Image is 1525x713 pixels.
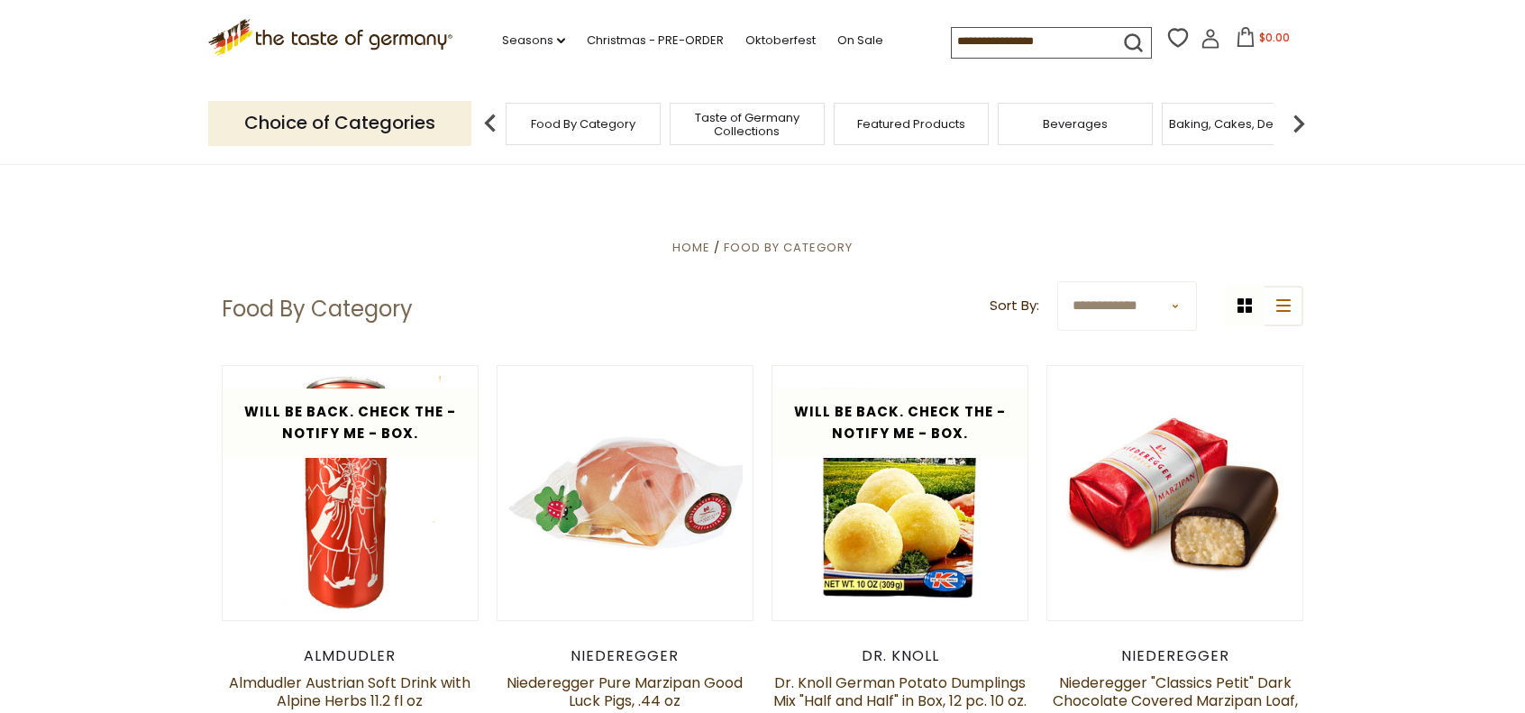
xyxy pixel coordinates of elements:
[1046,647,1303,665] div: Niederegger
[675,111,819,138] a: Taste of Germany Collections
[837,31,883,50] a: On Sale
[1047,398,1302,588] img: Niederegger "Classics Petit" Dark Chocolate Covered Marzipan Loaf, 15g
[772,647,1028,665] div: Dr. Knoll
[990,295,1039,317] label: Sort By:
[773,672,1027,711] a: Dr. Knoll German Potato Dumplings Mix "Half and Half" in Box, 12 pc. 10 oz.
[587,31,724,50] a: Christmas - PRE-ORDER
[472,105,508,142] img: previous arrow
[1224,27,1301,54] button: $0.00
[1259,30,1290,45] span: $0.00
[1169,117,1309,131] a: Baking, Cakes, Desserts
[507,672,743,711] a: Niederegger Pure Marzipan Good Luck Pigs, .44 oz
[498,366,753,621] img: Niederegger Pure Marzipan Good Luck Pigs, .44 oz
[724,239,853,256] a: Food By Category
[222,647,479,665] div: Almdudler
[222,296,413,323] h1: Food By Category
[1281,105,1317,142] img: next arrow
[1043,117,1108,131] a: Beverages
[229,672,470,711] a: Almdudler Austrian Soft Drink with Alpine Herbs 11.2 fl oz
[745,31,816,50] a: Oktoberfest
[497,647,753,665] div: Niederegger
[672,239,710,256] a: Home
[502,31,565,50] a: Seasons
[223,366,478,621] img: Almdudler Austrian Soft Drink with Alpine Herbs 11.2 fl oz
[531,117,635,131] a: Food By Category
[208,101,471,145] p: Choice of Categories
[857,117,965,131] a: Featured Products
[772,366,1027,621] img: Dr. Knoll German Potato Dumplings Mix "Half and Half" in Box, 12 pc. 10 oz.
